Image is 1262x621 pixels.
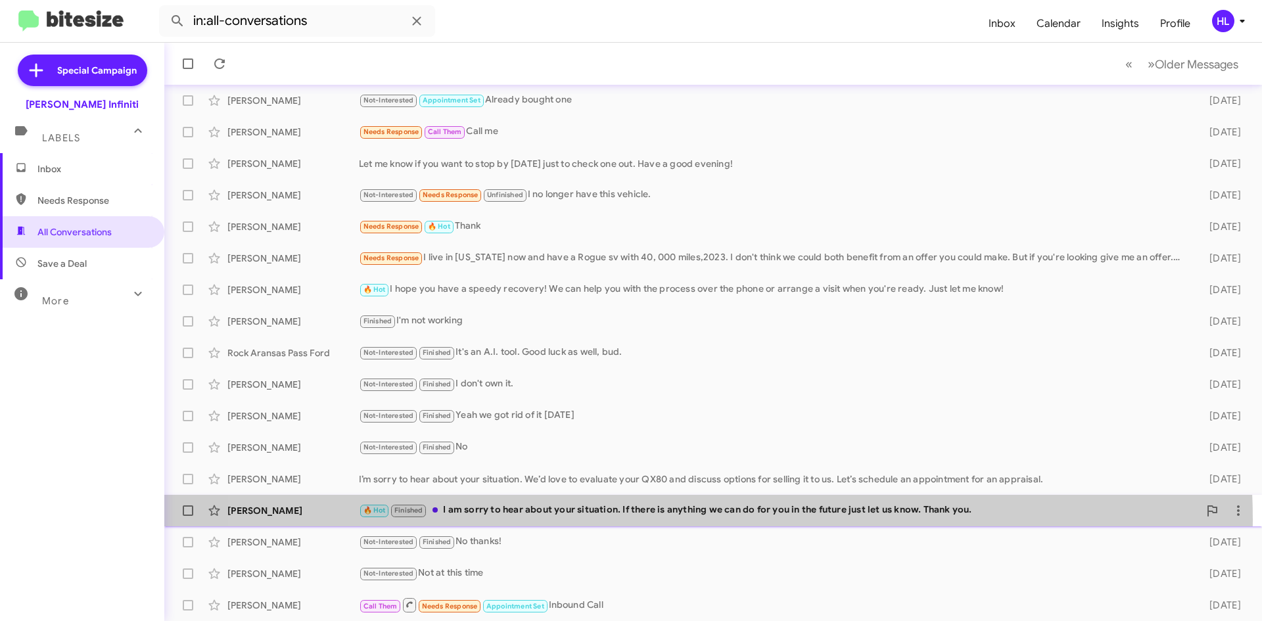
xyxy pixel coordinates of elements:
[363,602,398,610] span: Call Them
[1188,599,1251,612] div: [DATE]
[227,599,359,612] div: [PERSON_NAME]
[37,194,149,207] span: Needs Response
[363,538,414,546] span: Not-Interested
[227,315,359,328] div: [PERSON_NAME]
[359,93,1188,108] div: Already bought one
[1155,57,1238,72] span: Older Messages
[423,191,479,199] span: Needs Response
[363,569,414,578] span: Not-Interested
[1188,409,1251,423] div: [DATE]
[359,157,1188,170] div: Let me know if you want to stop by [DATE] just to check one out. Have a good evening!
[486,602,544,610] span: Appointment Set
[227,252,359,265] div: [PERSON_NAME]
[1188,378,1251,391] div: [DATE]
[1188,126,1251,139] div: [DATE]
[363,411,414,420] span: Not-Interested
[363,285,386,294] span: 🔥 Hot
[359,377,1188,392] div: I don't own it.
[363,127,419,136] span: Needs Response
[359,440,1188,455] div: No
[359,597,1188,613] div: Inbound Call
[227,220,359,233] div: [PERSON_NAME]
[1212,10,1234,32] div: HL
[227,189,359,202] div: [PERSON_NAME]
[37,257,87,270] span: Save a Deal
[42,132,80,144] span: Labels
[227,536,359,549] div: [PERSON_NAME]
[359,219,1188,234] div: Thank
[363,348,414,357] span: Not-Interested
[37,225,112,239] span: All Conversations
[1125,56,1133,72] span: «
[363,380,414,388] span: Not-Interested
[18,55,147,86] a: Special Campaign
[227,472,359,486] div: [PERSON_NAME]
[363,222,419,231] span: Needs Response
[1150,5,1201,43] a: Profile
[227,94,359,107] div: [PERSON_NAME]
[26,98,139,111] div: [PERSON_NAME] Infiniti
[1188,94,1251,107] div: [DATE]
[1026,5,1091,43] a: Calendar
[37,162,149,175] span: Inbox
[1188,315,1251,328] div: [DATE]
[359,313,1188,329] div: I'm not working
[227,346,359,359] div: Rock Aransas Pass Ford
[363,317,392,325] span: Finished
[1188,283,1251,296] div: [DATE]
[423,411,452,420] span: Finished
[42,295,69,307] span: More
[1117,51,1140,78] button: Previous
[1140,51,1246,78] button: Next
[227,378,359,391] div: [PERSON_NAME]
[487,191,523,199] span: Unfinished
[227,409,359,423] div: [PERSON_NAME]
[1188,189,1251,202] div: [DATE]
[1188,441,1251,454] div: [DATE]
[227,157,359,170] div: [PERSON_NAME]
[359,503,1199,518] div: I am sorry to hear about your situation. If there is anything we can do for you in the future jus...
[227,504,359,517] div: [PERSON_NAME]
[359,534,1188,549] div: No thanks!
[428,222,450,231] span: 🔥 Hot
[428,127,462,136] span: Call Them
[1118,51,1246,78] nav: Page navigation example
[359,282,1188,297] div: I hope you have a speedy recovery! We can help you with the process over the phone or arrange a v...
[978,5,1026,43] a: Inbox
[57,64,137,77] span: Special Campaign
[227,441,359,454] div: [PERSON_NAME]
[423,348,452,357] span: Finished
[423,96,480,104] span: Appointment Set
[423,443,452,451] span: Finished
[227,126,359,139] div: [PERSON_NAME]
[363,191,414,199] span: Not-Interested
[159,5,435,37] input: Search
[423,538,452,546] span: Finished
[227,567,359,580] div: [PERSON_NAME]
[363,96,414,104] span: Not-Interested
[359,187,1188,202] div: I no longer have this vehicle.
[363,506,386,515] span: 🔥 Hot
[363,443,414,451] span: Not-Interested
[1188,220,1251,233] div: [DATE]
[1091,5,1150,43] a: Insights
[1188,157,1251,170] div: [DATE]
[1188,346,1251,359] div: [DATE]
[227,283,359,296] div: [PERSON_NAME]
[423,380,452,388] span: Finished
[1201,10,1248,32] button: HL
[394,506,423,515] span: Finished
[1188,472,1251,486] div: [DATE]
[422,602,478,610] span: Needs Response
[359,345,1188,360] div: It's an A.I. tool. Good luck as well, bud.
[359,472,1188,486] div: I’m sorry to hear about your situation. We’d love to evaluate your QX80 and discuss options for s...
[359,124,1188,139] div: Call me
[1148,56,1155,72] span: »
[359,566,1188,581] div: Not at this time
[1188,252,1251,265] div: [DATE]
[359,408,1188,423] div: Yeah we got rid of it [DATE]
